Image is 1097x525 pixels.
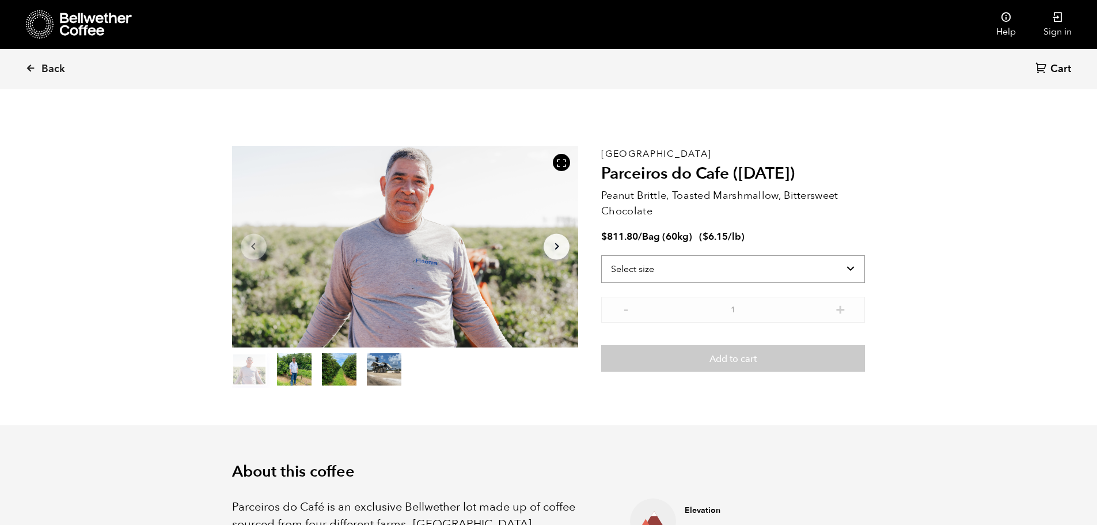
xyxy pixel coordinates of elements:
h2: Parceiros do Cafe ([DATE]) [601,164,865,184]
span: Bag (60kg) [642,230,692,243]
span: / [638,230,642,243]
span: $ [601,230,607,243]
p: Peanut Brittle, Toasted Marshmallow, Bittersweet Chocolate [601,188,865,219]
h2: About this coffee [232,463,866,481]
span: /lb [728,230,741,243]
a: Cart [1035,62,1074,77]
h4: Elevation [685,505,794,516]
button: - [618,303,633,314]
span: ( ) [699,230,745,243]
button: + [833,303,848,314]
span: Cart [1050,62,1071,76]
button: Add to cart [601,345,865,372]
bdi: 811.80 [601,230,638,243]
span: Back [41,62,65,76]
span: $ [703,230,708,243]
bdi: 6.15 [703,230,728,243]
